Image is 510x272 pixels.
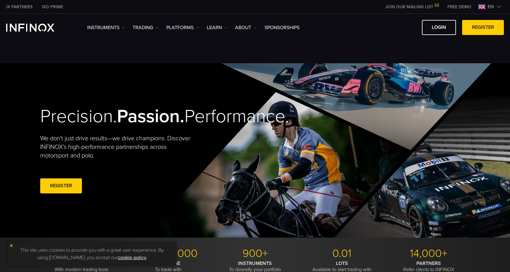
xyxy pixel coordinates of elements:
[9,243,14,248] img: yellow close icon
[238,260,272,266] strong: INSTRUMENTS
[214,247,296,260] p: 900+
[336,260,348,266] strong: LOTS
[301,247,383,260] p: 0.01
[133,24,159,31] a: TRADING
[462,20,504,35] a: REGISTER
[388,247,470,260] p: 14,000+
[6,24,69,32] a: INFINOX Logo
[87,24,125,31] a: Instruments
[265,24,299,31] a: SPONSORSHIPS
[443,4,476,10] a: INFINOX MENU
[416,260,441,266] strong: PARTNERS
[207,24,227,31] a: Learn
[2,4,37,10] a: INFINOX
[381,4,443,10] a: JOIN OUR MAILING LIST
[40,134,195,160] p: We don't just drive results—we drive champions. Discover INFINOX’s high-performance partnerships ...
[40,105,234,128] h2: Precision. Performance.
[11,245,173,263] p: This site uses cookies to provide you with a great user experience. By using [DOMAIN_NAME], you a...
[422,20,456,35] a: LOGIN
[235,24,257,31] a: ABOUT
[37,4,68,10] a: INFINOX
[485,3,496,10] span: en
[118,255,146,261] a: cookie policy
[40,178,82,193] a: REGISTER
[166,24,199,31] a: PLATFORMS
[117,105,184,127] strong: Passion.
